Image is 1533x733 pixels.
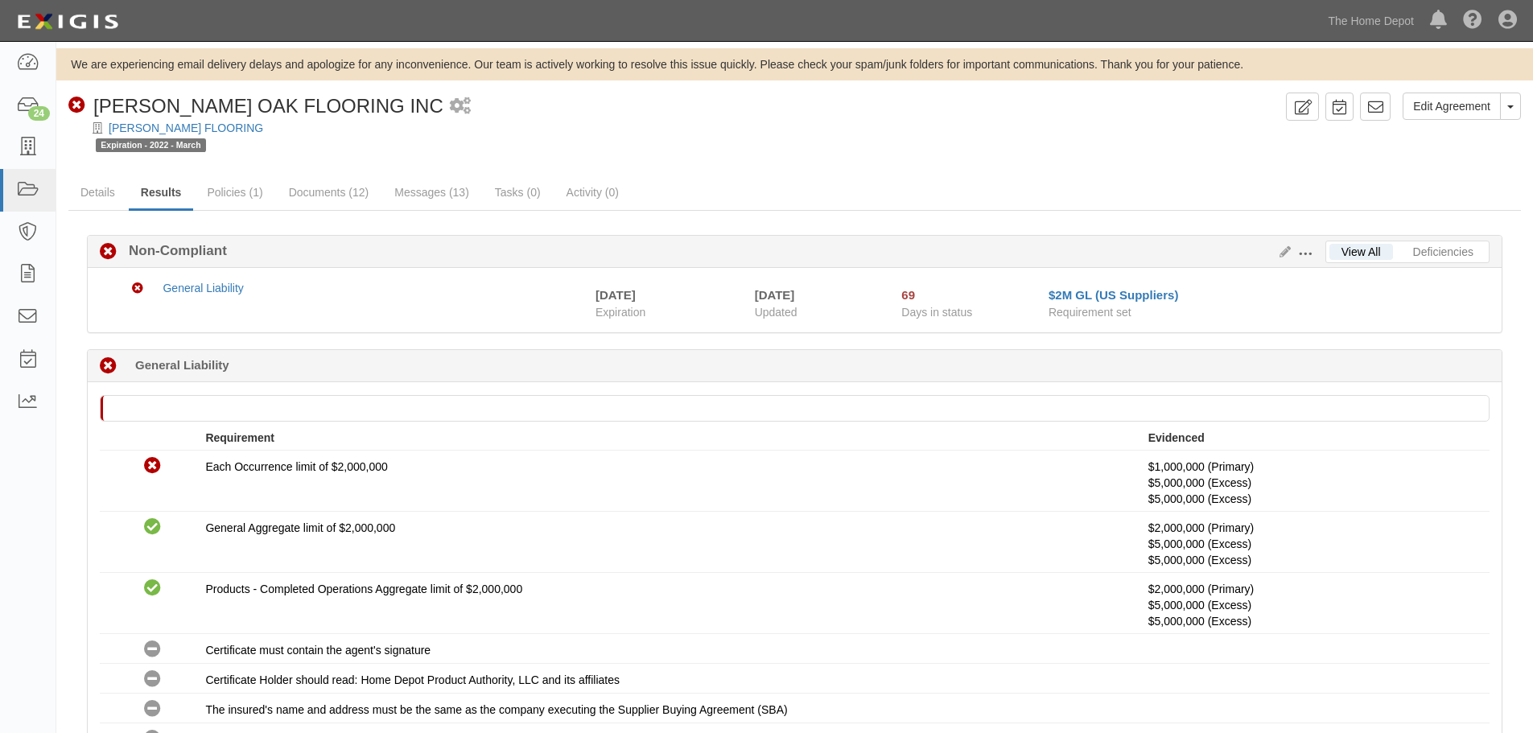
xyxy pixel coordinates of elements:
[1148,492,1251,505] span: Policy #XS0001243 25 Insurer: Indemnity National Insurance Company
[483,176,553,208] a: Tasks (0)
[755,306,797,319] span: Updated
[56,56,1533,72] div: We are experiencing email delivery delays and apologize for any inconvenience. Our team is active...
[195,176,274,208] a: Policies (1)
[205,431,274,444] strong: Requirement
[144,519,161,536] i: Compliant
[132,283,143,294] i: Non-Compliant
[1148,615,1251,628] span: Policy #XS0001243 25 Insurer: Indemnity National Insurance Company
[205,644,431,657] span: Certificate must contain the agent's signature
[1148,431,1205,444] strong: Evidenced
[595,304,743,320] span: Expiration
[595,286,636,303] div: [DATE]
[1049,306,1131,319] span: Requirement set
[28,106,50,121] div: 24
[12,7,123,36] img: logo-5460c22ac91f19d4615b14bd174203de0afe785f0fc80cf4dbbc73dc1793850b.png
[1148,554,1251,566] span: Policy #XS0001243 25 Insurer: Indemnity National Insurance Company
[1329,244,1393,260] a: View All
[1403,93,1501,120] a: Edit Agreement
[205,673,620,686] span: Certificate Holder should read: Home Depot Product Authority, LLC and its affiliates
[68,176,127,208] a: Details
[1148,537,1251,550] span: Policy #612BE10193-01 Insurer: Indemnity National Insurance Company
[163,282,243,294] a: General Liability
[68,97,85,114] i: Non-Compliant
[554,176,631,208] a: Activity (0)
[1401,244,1486,260] a: Deficiencies
[382,176,481,208] a: Messages (13)
[1049,288,1178,302] a: $2M GL (US Suppliers)
[205,583,522,595] span: Products - Completed Operations Aggregate limit of $2,000,000
[755,286,878,303] div: [DATE]
[277,176,381,208] a: Documents (12)
[1148,581,1477,629] p: $2,000,000 (Primary)
[1273,245,1291,258] a: Edit Results
[135,356,229,373] b: General Liability
[144,671,161,688] i: No Coverage
[93,95,443,117] span: [PERSON_NAME] OAK FLOORING INC
[1148,459,1477,507] p: $1,000,000 (Primary)
[205,703,787,716] span: The insured's name and address must be the same as the company executing the Supplier Buying Agre...
[1148,520,1477,568] p: $2,000,000 (Primary)
[901,286,1036,303] div: Since 06/26/2025
[100,358,117,375] i: Non-Compliant 69 days (since 06/26/2025)
[450,98,471,115] i: 1 scheduled workflow
[144,701,161,718] i: No Coverage
[1148,476,1251,489] span: Policy #612BE10193-01 Insurer: Indemnity National Insurance Company
[1148,599,1251,612] span: Policy #612BE10193-01 Insurer: Indemnity National Insurance Company
[144,641,161,658] i: No Coverage
[144,580,161,597] i: Compliant
[205,460,387,473] span: Each Occurrence limit of $2,000,000
[100,244,117,261] i: Non-Compliant
[1463,11,1482,31] i: Help Center - Complianz
[109,121,263,134] a: [PERSON_NAME] FLOORING
[96,138,206,152] span: Expiration - 2022 - March
[129,176,194,211] a: Results
[68,93,443,120] div: ANTHONY OAK FLOORING INC
[205,521,395,534] span: General Aggregate limit of $2,000,000
[144,458,161,475] i: Non-Compliant
[117,241,227,261] b: Non-Compliant
[901,306,972,319] span: Days in status
[1320,5,1422,37] a: The Home Depot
